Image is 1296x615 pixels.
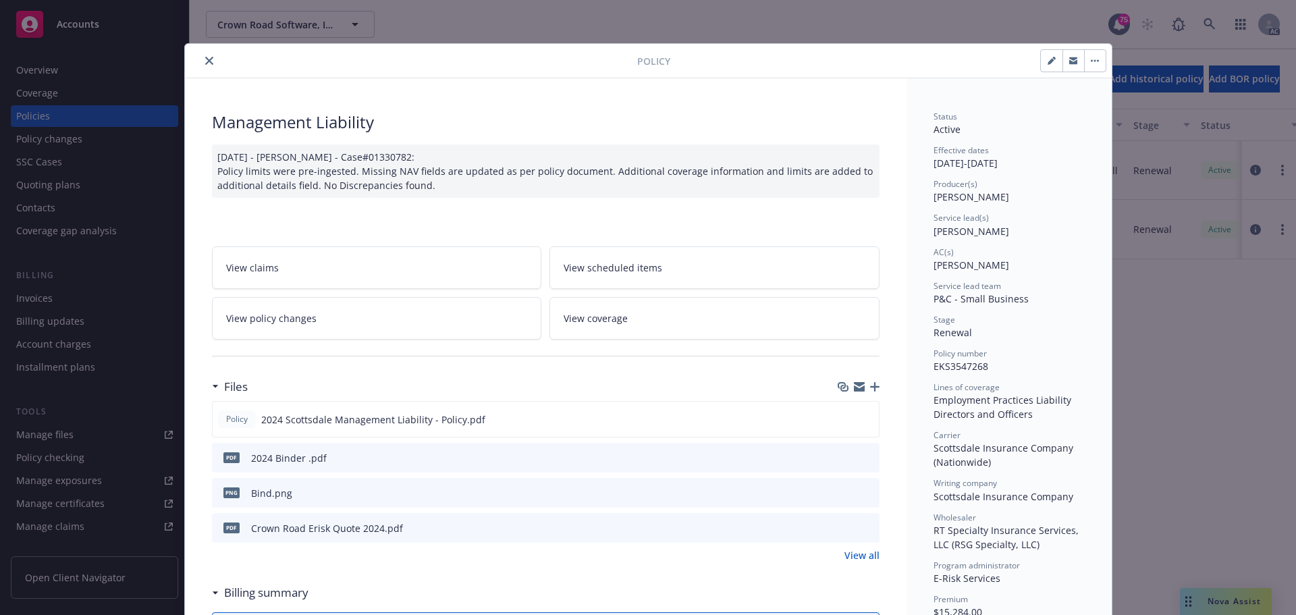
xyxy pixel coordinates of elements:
button: preview file [862,486,874,500]
button: download file [840,412,850,427]
span: Status [934,111,957,122]
span: View coverage [564,311,628,325]
a: View policy changes [212,297,542,340]
span: Service lead team [934,280,1001,292]
h3: Files [224,378,248,396]
span: Writing company [934,477,997,489]
div: Crown Road Erisk Quote 2024.pdf [251,521,403,535]
span: Policy [223,413,250,425]
div: 2024 Binder .pdf [251,451,327,465]
span: pdf [223,523,240,533]
span: 2024 Scottsdale Management Liability - Policy.pdf [261,412,485,427]
div: Files [212,378,248,396]
span: Renewal [934,326,972,339]
button: download file [840,451,851,465]
span: Stage [934,314,955,325]
span: View scheduled items [564,261,662,275]
span: View policy changes [226,311,317,325]
div: Bind.png [251,486,292,500]
span: Lines of coverage [934,381,1000,393]
span: Service lead(s) [934,212,989,223]
div: Employment Practices Liability [934,393,1085,407]
div: [DATE] - [DATE] [934,144,1085,170]
span: Scottsdale Insurance Company [934,490,1073,503]
span: Policy number [934,348,987,359]
span: [PERSON_NAME] [934,190,1009,203]
button: close [201,53,217,69]
h3: Billing summary [224,584,308,601]
div: Billing summary [212,584,308,601]
span: Scottsdale Insurance Company (Nationwide) [934,442,1076,469]
a: View all [844,548,880,562]
span: AC(s) [934,246,954,258]
div: Directors and Officers [934,407,1085,421]
button: preview file [862,451,874,465]
a: View scheduled items [549,246,880,289]
span: EKS3547268 [934,360,988,373]
span: pdf [223,452,240,462]
span: Wholesaler [934,512,976,523]
span: Effective dates [934,144,989,156]
span: Premium [934,593,968,605]
div: Management Liability [212,111,880,134]
a: View coverage [549,297,880,340]
span: E-Risk Services [934,572,1000,585]
span: [PERSON_NAME] [934,225,1009,238]
span: Active [934,123,961,136]
button: download file [840,486,851,500]
span: View claims [226,261,279,275]
span: Policy [637,54,670,68]
span: RT Specialty Insurance Services, LLC (RSG Specialty, LLC) [934,524,1081,551]
span: Program administrator [934,560,1020,571]
a: View claims [212,246,542,289]
div: [DATE] - [PERSON_NAME] - Case#01330782: Policy limits were pre-ingested. Missing NAV fields are u... [212,144,880,198]
button: download file [840,521,851,535]
span: [PERSON_NAME] [934,259,1009,271]
span: Carrier [934,429,961,441]
span: P&C - Small Business [934,292,1029,305]
span: Producer(s) [934,178,977,190]
button: preview file [862,521,874,535]
button: preview file [861,412,873,427]
span: png [223,487,240,498]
